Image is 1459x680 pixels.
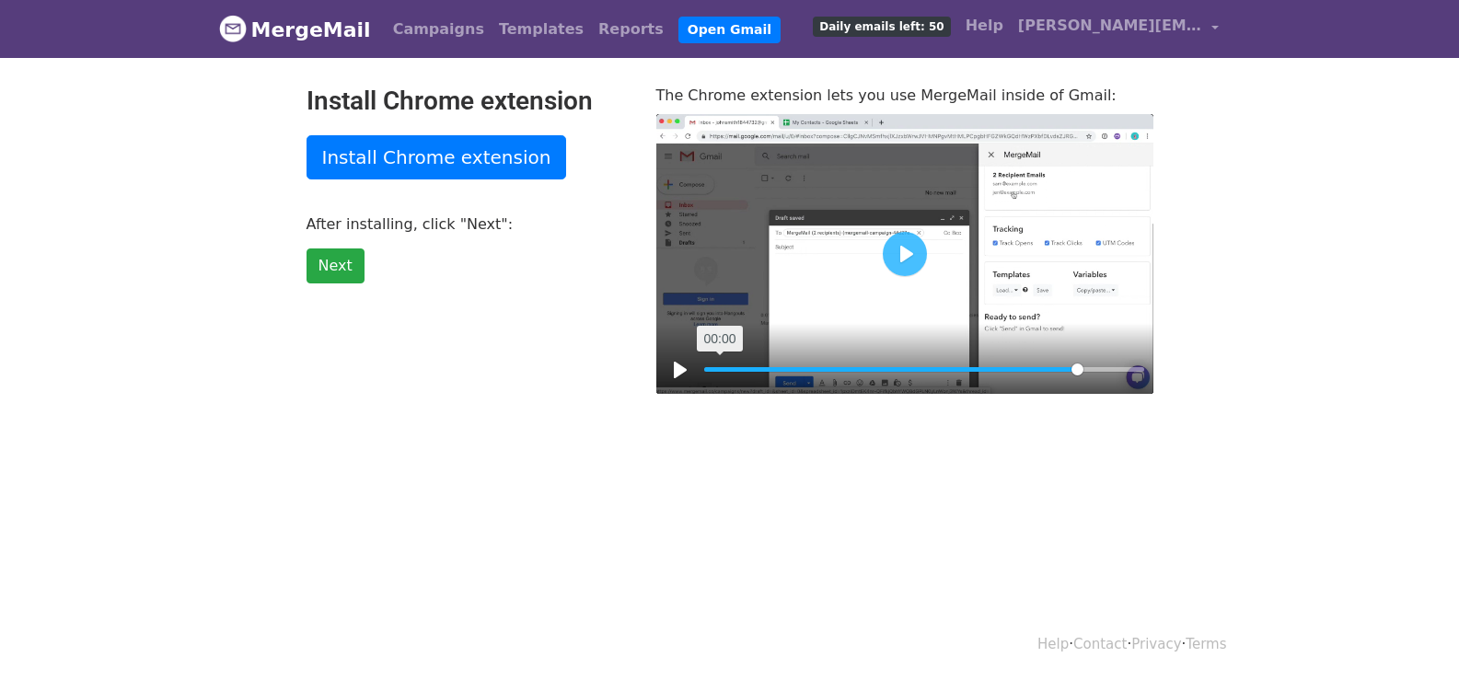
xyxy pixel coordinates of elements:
a: Privacy [1131,636,1181,652]
span: [PERSON_NAME][EMAIL_ADDRESS][DOMAIN_NAME] [1018,15,1202,37]
button: Play [666,355,695,385]
a: Daily emails left: 50 [805,7,957,44]
a: Install Chrome extension [307,135,567,179]
a: Next [307,248,365,283]
a: Campaigns [386,11,492,48]
a: MergeMail [219,10,371,49]
p: After installing, click "Next": [307,214,629,234]
span: Daily emails left: 50 [813,17,950,37]
p: The Chrome extension lets you use MergeMail inside of Gmail: [656,86,1153,105]
input: Seek [704,361,1144,378]
a: Reports [591,11,671,48]
a: Open Gmail [678,17,781,43]
a: Terms [1186,636,1226,652]
a: Help [958,7,1011,44]
iframe: Chat Widget [1367,592,1459,680]
a: [PERSON_NAME][EMAIL_ADDRESS][DOMAIN_NAME] [1011,7,1226,51]
a: Help [1037,636,1069,652]
a: Contact [1073,636,1127,652]
button: Play [883,232,927,276]
a: Templates [492,11,591,48]
h2: Install Chrome extension [307,86,629,117]
img: MergeMail logo [219,15,247,42]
